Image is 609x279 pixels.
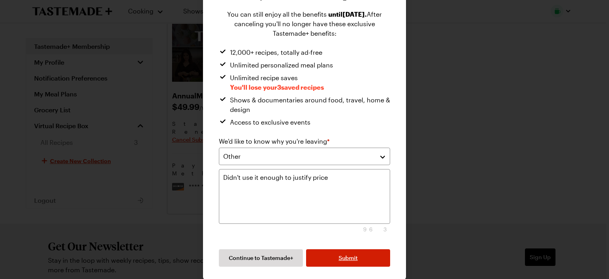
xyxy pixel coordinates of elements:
[219,225,390,233] div: 963
[229,254,293,262] span: Continue to Tastemade+
[219,137,329,146] label: We'd like to know why you're leaving
[219,10,390,38] div: You can still enjoy all the benefits After canceling you'll no longer have these exclusive Tastem...
[223,152,241,161] span: Other
[219,169,390,224] textarea: Didn't use it enough to justify price
[230,48,322,57] span: 12,000+ recipes, totally ad-free
[306,249,390,267] button: Submit
[328,10,367,18] span: until [DATE] .
[219,148,390,165] button: Other
[219,249,303,267] button: Continue to Tastemade+
[230,73,324,92] span: Unlimited recipe saves
[230,117,310,127] span: Access to exclusive events
[230,83,324,91] span: You'll lose your 3 saved recipes
[339,254,358,262] span: Submit
[230,95,390,114] span: Shows & documentaries around food, travel, home & design
[230,60,333,70] span: Unlimited personalized meal plans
